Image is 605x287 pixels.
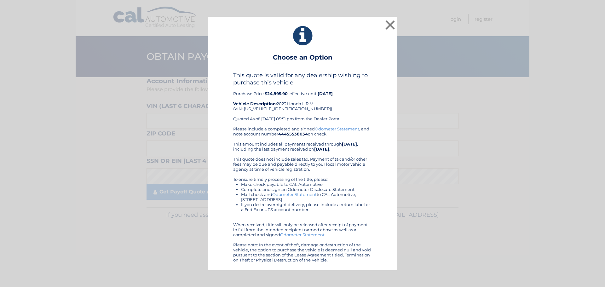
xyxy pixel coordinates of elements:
[318,91,333,96] b: [DATE]
[233,72,372,126] div: Purchase Price: , effective until 2023 Honda HR-V (VIN: [US_VEHICLE_IDENTIFICATION_NUMBER]) Quote...
[273,54,332,65] h3: Choose an Option
[384,19,396,31] button: ×
[241,187,372,192] li: Complete and sign an Odometer Disclosure Statement
[315,126,359,131] a: Odometer Statement
[241,202,372,212] li: If you desire overnight delivery, please include a return label or a Fed Ex or UPS account number.
[241,192,372,202] li: Mail check and to CAL Automotive, [STREET_ADDRESS]
[233,126,372,262] div: Please include a completed and signed , and note account number on check. This amount includes al...
[278,131,308,136] b: 44455538034
[272,192,317,197] a: Odometer Statement
[342,141,357,146] b: [DATE]
[233,101,277,106] strong: Vehicle Description:
[241,182,372,187] li: Make check payable to CAL Automotive
[280,232,325,237] a: Odometer Statement
[233,72,372,86] h4: This quote is valid for any dealership wishing to purchase this vehicle
[314,146,329,152] b: [DATE]
[265,91,288,96] b: $24,895.90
